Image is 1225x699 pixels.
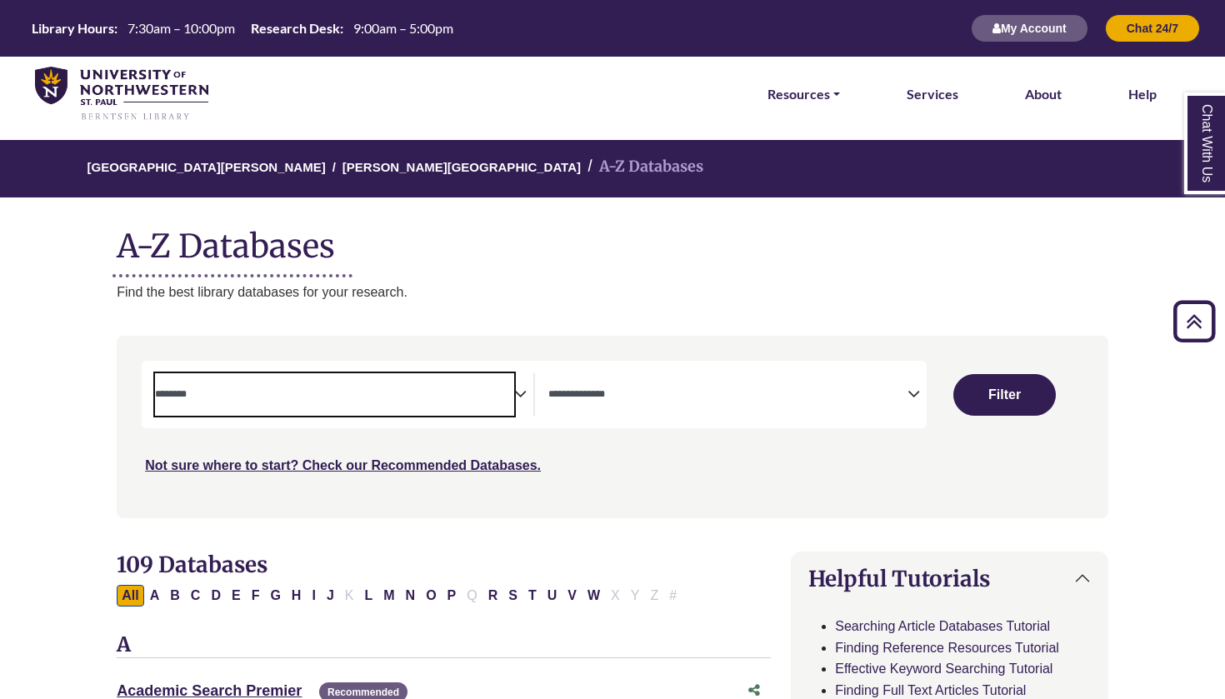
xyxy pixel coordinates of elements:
table: Hours Today [25,19,460,35]
button: Filter Results T [523,585,542,607]
button: Filter Results W [582,585,605,607]
button: Chat 24/7 [1105,14,1200,42]
button: Filter Results D [206,585,226,607]
li: A-Z Databases [581,155,703,179]
button: Filter Results H [287,585,307,607]
a: About [1025,83,1062,105]
a: Academic Search Premier [117,682,302,699]
a: Back to Top [1167,310,1221,332]
a: [PERSON_NAME][GEOGRAPHIC_DATA] [342,157,581,174]
h1: A-Z Databases [117,214,1108,265]
button: Filter Results A [145,585,165,607]
button: Filter Results S [503,585,522,607]
nav: breadcrumb [117,140,1108,197]
a: Effective Keyword Searching Tutorial [835,662,1052,676]
a: My Account [971,21,1088,35]
img: library_home [35,67,208,122]
th: Research Desk: [244,19,344,37]
a: Resources [767,83,840,105]
button: Filter Results G [265,585,285,607]
button: Filter Results R [483,585,503,607]
a: Help [1128,83,1157,105]
button: Filter Results C [186,585,206,607]
a: Services [907,83,958,105]
button: Filter Results I [307,585,320,607]
button: All [117,585,143,607]
button: Filter Results F [247,585,265,607]
h3: A [117,633,771,658]
a: [GEOGRAPHIC_DATA][PERSON_NAME] [87,157,326,174]
button: Filter Results N [401,585,421,607]
button: Helpful Tutorials [792,552,1107,605]
button: Filter Results M [378,585,399,607]
span: 9:00am – 5:00pm [353,20,453,36]
button: Filter Results L [359,585,377,607]
button: Filter Results U [542,585,562,607]
button: Submit for Search Results [953,374,1056,416]
button: Filter Results O [421,585,441,607]
textarea: Search [155,389,514,402]
p: Find the best library databases for your research. [117,282,1108,303]
button: My Account [971,14,1088,42]
nav: Search filters [117,336,1108,517]
button: Filter Results V [562,585,582,607]
textarea: Search [548,389,907,402]
a: Finding Reference Resources Tutorial [835,641,1059,655]
a: Searching Article Databases Tutorial [835,619,1050,633]
button: Filter Results J [322,585,339,607]
th: Library Hours: [25,19,118,37]
button: Filter Results E [227,585,246,607]
a: Chat 24/7 [1105,21,1200,35]
span: 109 Databases [117,551,267,578]
a: Not sure where to start? Check our Recommended Databases. [145,458,541,472]
span: 7:30am – 10:00pm [127,20,235,36]
button: Filter Results B [165,585,185,607]
div: Alpha-list to filter by first letter of database name [117,587,683,602]
a: Finding Full Text Articles Tutorial [835,683,1026,697]
a: Hours Today [25,19,460,38]
button: Filter Results P [442,585,462,607]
